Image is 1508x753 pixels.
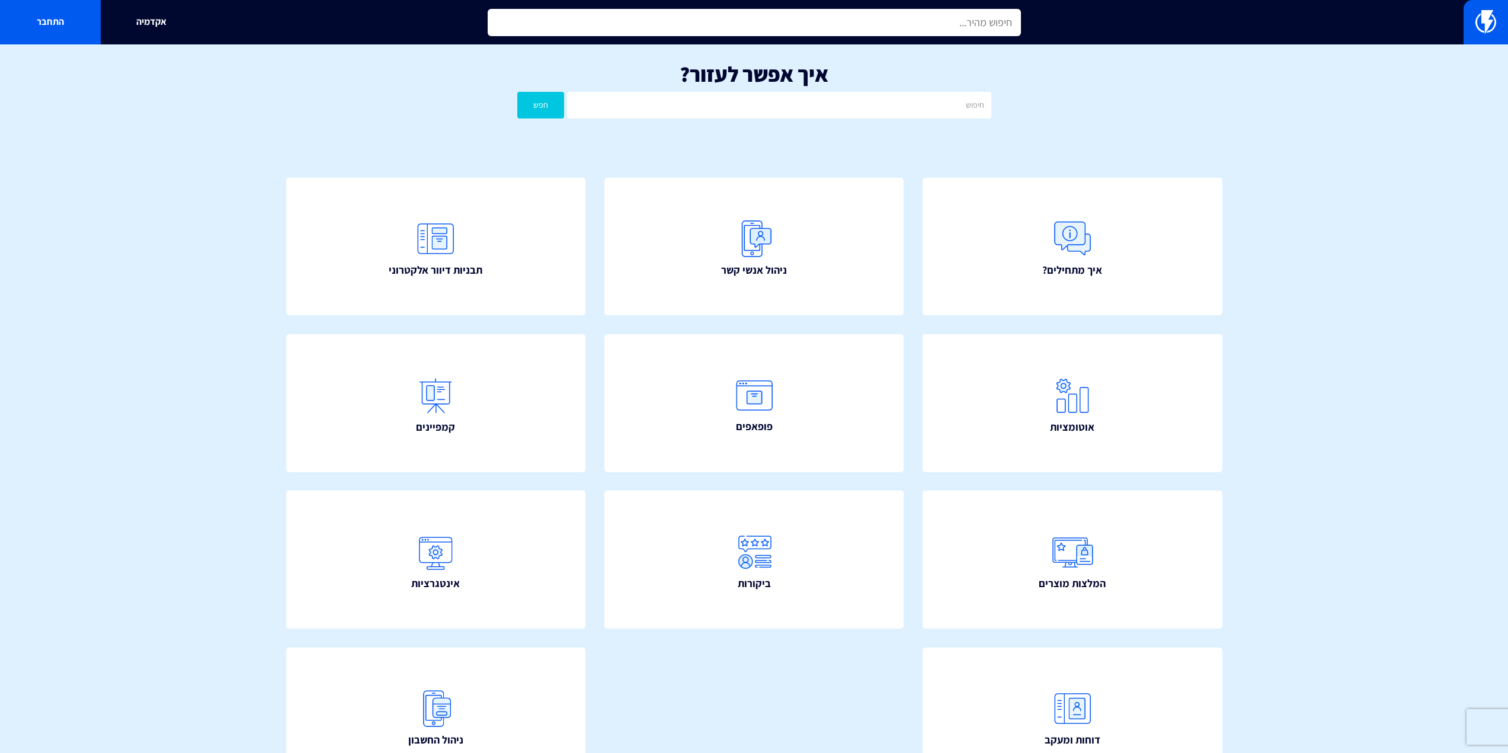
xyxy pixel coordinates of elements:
span: דוחות ומעקב [1045,732,1100,748]
span: אינטגרציות [411,576,460,591]
span: איך מתחילים? [1042,262,1102,278]
a: ביקורות [604,491,904,629]
span: המלצות מוצרים [1039,576,1106,591]
a: קמפיינים [286,334,586,472]
span: תבניות דיוור אלקטרוני [389,262,482,278]
button: חפש [517,92,565,118]
span: קמפיינים [416,419,455,435]
a: המלצות מוצרים [923,491,1222,629]
a: אינטגרציות [286,491,586,629]
input: חיפוש מהיר... [488,9,1021,36]
a: פופאפים [604,334,904,472]
span: פופאפים [736,419,773,434]
h1: איך אפשר לעזור? [18,62,1490,86]
span: ניהול אנשי קשר [721,262,787,278]
a: אוטומציות [923,334,1222,472]
span: אוטומציות [1050,419,1094,435]
span: ניהול החשבון [408,732,463,748]
a: ניהול אנשי קשר [604,178,904,316]
a: איך מתחילים? [923,178,1222,316]
input: חיפוש [567,92,991,118]
a: תבניות דיוור אלקטרוני [286,178,586,316]
span: ביקורות [738,576,771,591]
